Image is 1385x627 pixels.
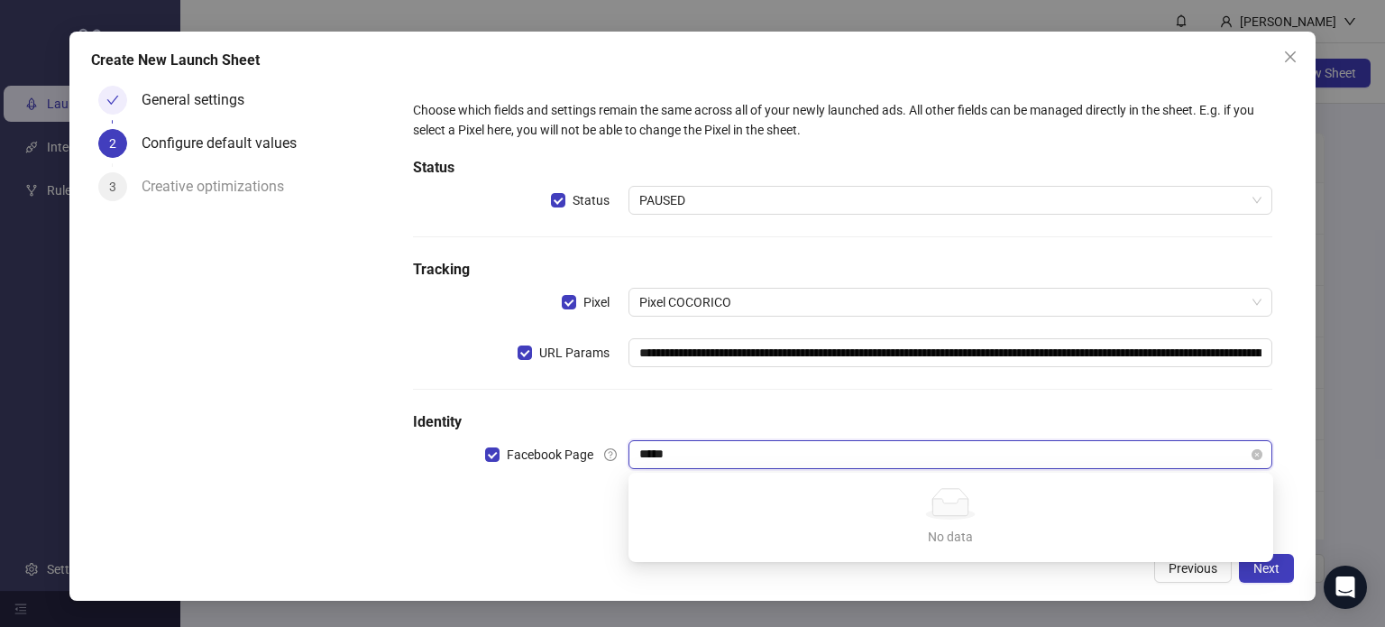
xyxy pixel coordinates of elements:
span: close-circle [1252,449,1262,460]
span: Next [1253,561,1280,576]
span: Pixel COCORICO [639,289,1262,316]
h5: Tracking [413,259,1272,281]
button: Next [1239,554,1294,583]
div: Open Intercom Messenger [1324,566,1367,609]
span: Pixel [576,292,617,312]
div: Creative optimizations [142,172,298,201]
div: Choose which fields and settings remain the same across all of your newly launched ads. All other... [413,100,1272,140]
span: 2 [109,136,116,151]
span: Status [565,190,617,210]
h5: Identity [413,411,1272,433]
span: URL Params [532,343,617,363]
button: Close [1276,42,1305,71]
span: check [106,94,119,106]
div: General settings [142,86,259,115]
h5: Status [413,157,1272,179]
button: Previous [1154,554,1232,583]
div: Create New Launch Sheet [91,50,1294,71]
span: close [1283,50,1298,64]
span: Previous [1169,561,1217,576]
div: Configure default values [142,129,311,158]
div: No data [650,527,1252,547]
span: 3 [109,180,116,194]
span: question-circle [604,448,617,461]
span: PAUSED [639,187,1262,214]
span: Facebook Page [500,445,601,465]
